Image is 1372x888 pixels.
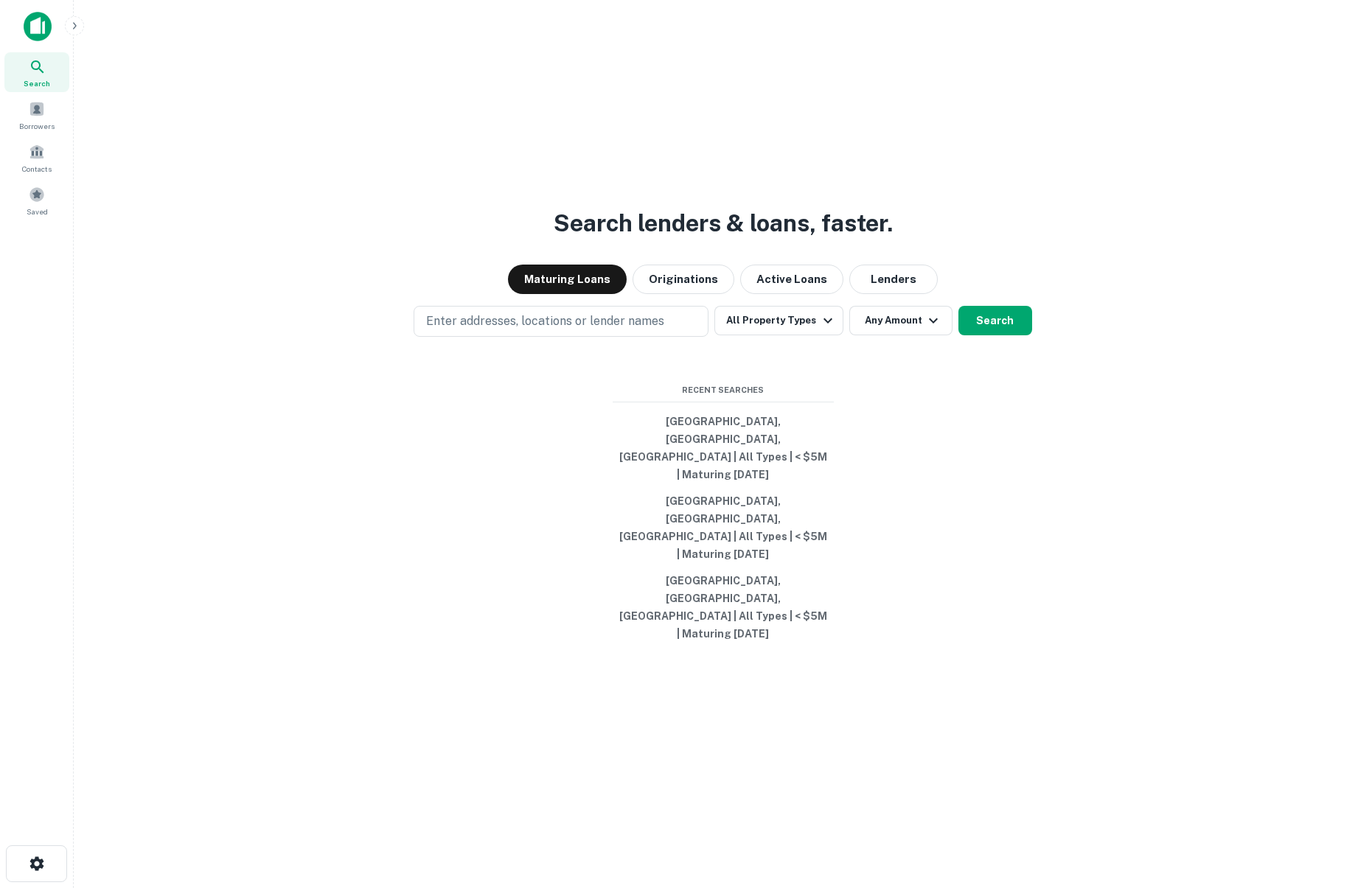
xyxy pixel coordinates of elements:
[24,12,52,41] img: capitalize-icon.png
[24,77,50,89] span: Search
[508,265,627,294] button: Maturing Loans
[4,95,69,135] a: Borrowers
[1298,770,1372,841] iframe: Chat Widget
[4,52,69,92] a: Search
[426,312,664,330] p: Enter addresses, locations or lender names
[849,306,953,335] button: Any Amount
[613,567,834,647] button: [GEOGRAPHIC_DATA], [GEOGRAPHIC_DATA], [GEOGRAPHIC_DATA] | All Types | < $5M | Maturing [DATE]
[740,265,843,294] button: Active Loans
[958,306,1032,335] button: Search
[613,488,834,567] button: [GEOGRAPHIC_DATA], [GEOGRAPHIC_DATA], [GEOGRAPHIC_DATA] | All Types | < $5M | Maturing [DATE]
[613,384,834,396] span: Recent Searches
[22,163,52,175] span: Contacts
[554,206,893,241] h3: Search lenders & loans, faster.
[19,120,55,132] span: Borrowers
[613,408,834,488] button: [GEOGRAPHIC_DATA], [GEOGRAPHIC_DATA], [GEOGRAPHIC_DATA] | All Types | < $5M | Maturing [DATE]
[714,306,843,335] button: All Property Types
[414,306,708,337] button: Enter addresses, locations or lender names
[849,265,938,294] button: Lenders
[4,138,69,178] a: Contacts
[4,181,69,220] a: Saved
[27,206,48,217] span: Saved
[633,265,734,294] button: Originations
